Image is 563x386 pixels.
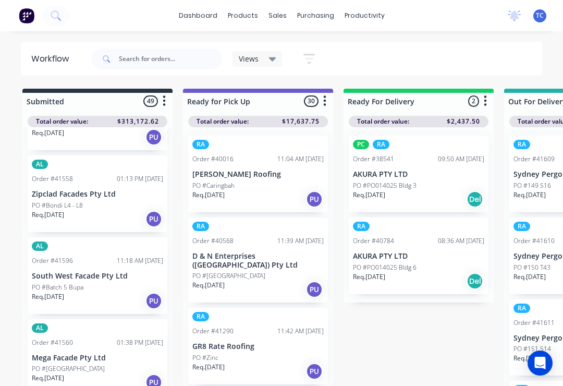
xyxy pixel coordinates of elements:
div: RA [192,140,209,149]
div: RA [513,222,530,231]
div: ALOrder #4155801:13 PM [DATE]Zipclad Facades Pty LtdPO #Bondi L4 - L8Req.[DATE]PU [28,155,167,232]
p: Req. [DATE] [192,190,225,200]
p: AKURA PTY LTD [353,252,484,261]
span: Total order value: [357,117,409,126]
div: Del [467,191,483,208]
p: AKURA PTY LTD [353,170,484,179]
div: 11:04 AM [DATE] [277,154,324,164]
span: Total order value: [36,117,88,126]
div: PU [145,211,162,227]
div: RAOrder #4129011:42 AM [DATE]GR8 Rate RoofingPO #ZincReq.[DATE]PU [188,308,328,384]
div: Order #41610 [513,236,555,246]
p: PO #Bondi L4 - L8 [32,201,83,210]
div: Order #40016 [192,154,234,164]
p: PO #[GEOGRAPHIC_DATA] [192,271,265,281]
span: TC [536,11,544,20]
p: Req. [DATE] [353,190,385,200]
div: PCRAOrder #3854109:50 AM [DATE]AKURA PTY LTDPO #PO014025 Bldg 3Req.[DATE]Del [349,136,488,212]
div: 11:18 AM [DATE] [117,256,163,266]
div: purchasing [292,8,339,23]
div: RA [373,140,389,149]
p: PO #Zinc [192,353,218,363]
div: AL [32,323,48,333]
p: PO #PO014025 Bldg 3 [353,181,417,190]
div: PU [145,129,162,146]
p: D & N Enterprises ([GEOGRAPHIC_DATA]) Pty Ltd [192,252,324,270]
input: Search for orders... [119,49,222,69]
p: Req. [DATE] [32,210,64,220]
div: RAOrder #4001611:04 AM [DATE][PERSON_NAME] RoofingPO #CaringbahReq.[DATE]PU [188,136,328,212]
span: $17,637.75 [282,117,320,126]
div: Order #41596 [32,256,73,266]
span: $313,172.62 [117,117,159,126]
div: PU [306,191,323,208]
p: South West Facade Pty Ltd [32,272,163,281]
p: PO #150 T43 [513,263,550,272]
div: RA [513,304,530,313]
div: PU [306,363,323,380]
div: 09:50 AM [DATE] [438,154,484,164]
div: Order #41290 [192,327,234,336]
div: products [223,8,263,23]
p: Req. [DATE] [513,190,546,200]
div: Workflow [31,53,74,65]
div: RA [192,312,209,321]
div: PU [145,293,162,309]
p: PO #[GEOGRAPHIC_DATA] [32,364,105,373]
p: Req. [DATE] [513,272,546,282]
div: Order #38541 [353,154,394,164]
div: Order #41558 [32,174,73,184]
img: Factory [19,8,34,23]
p: Req. [DATE] [353,272,385,282]
span: Total order value: [197,117,249,126]
div: AL [32,160,48,169]
div: Del [467,273,483,289]
p: Req. [DATE] [192,363,225,372]
p: Req. [DATE] [192,281,225,290]
div: AL [32,242,48,251]
p: Req. [DATE] [32,373,64,383]
div: RAOrder #4078408:36 AM [DATE]AKURA PTY LTDPO #PO014025 Bldg 6Req.[DATE]Del [349,218,488,294]
div: PC [353,140,369,149]
div: Order #41611 [513,318,555,328]
div: Order #40568 [192,236,234,246]
div: 01:38 PM [DATE] [117,338,163,347]
p: [PERSON_NAME] Roofing [192,170,324,179]
div: 11:42 AM [DATE] [277,327,324,336]
p: PO #151 S14 [513,344,551,354]
p: Req. [DATE] [32,128,64,138]
p: Req. [DATE] [513,354,546,363]
div: 08:36 AM [DATE] [438,236,484,246]
div: RA [353,222,370,231]
div: RA [192,222,209,231]
p: PO #Batch 5 Bupa [32,283,83,292]
div: sales [263,8,292,23]
div: productivity [339,8,390,23]
div: RA [513,140,530,149]
p: Zipclad Facades Pty Ltd [32,190,163,199]
div: ALOrder #4159611:18 AM [DATE]South West Facade Pty LtdPO #Batch 5 BupaReq.[DATE]PU [28,237,167,314]
div: 01:13 PM [DATE] [117,174,163,184]
div: Order #41609 [513,154,555,164]
div: Order #41560 [32,338,73,347]
div: 11:39 AM [DATE] [277,236,324,246]
p: PO #149 S16 [513,181,551,190]
p: Mega Facade Pty Ltd [32,354,163,363]
p: PO #Caringbah [192,181,235,190]
span: $2,437.50 [447,117,480,126]
div: RAOrder #4056811:39 AM [DATE]D & N Enterprises ([GEOGRAPHIC_DATA]) Pty LtdPO #[GEOGRAPHIC_DATA]Re... [188,218,328,303]
a: dashboard [174,8,223,23]
div: PU [306,281,323,298]
div: Open Intercom Messenger [528,351,553,376]
p: PO #PO014025 Bldg 6 [353,263,417,272]
span: Views [239,53,259,64]
p: Req. [DATE] [32,292,64,301]
div: Order #40784 [353,236,394,246]
p: GR8 Rate Roofing [192,342,324,351]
